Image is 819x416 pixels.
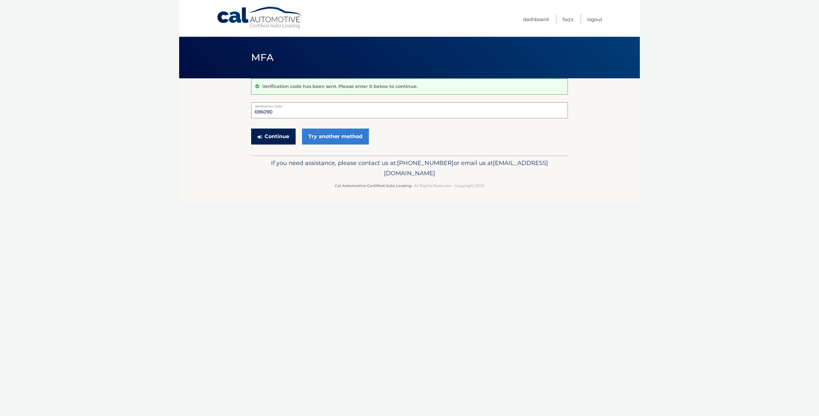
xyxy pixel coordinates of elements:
a: Try another method [302,129,369,145]
label: Verification Code [251,102,568,107]
button: Continue [251,129,296,145]
p: - All Rights Reserved - Copyright 2025 [255,182,564,189]
a: Logout [587,14,602,25]
a: FAQ's [562,14,573,25]
p: Verification code has been sent. Please enter it below to continue. [262,83,417,89]
span: [PHONE_NUMBER] [397,159,454,167]
p: If you need assistance, please contact us at: or email us at [255,158,564,178]
a: Dashboard [523,14,549,25]
input: Verification Code [251,102,568,118]
strong: Cal Automotive Certified Auto Leasing [335,183,411,188]
span: [EMAIL_ADDRESS][DOMAIN_NAME] [384,159,548,177]
a: Cal Automotive [217,6,303,29]
span: MFA [251,51,274,63]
